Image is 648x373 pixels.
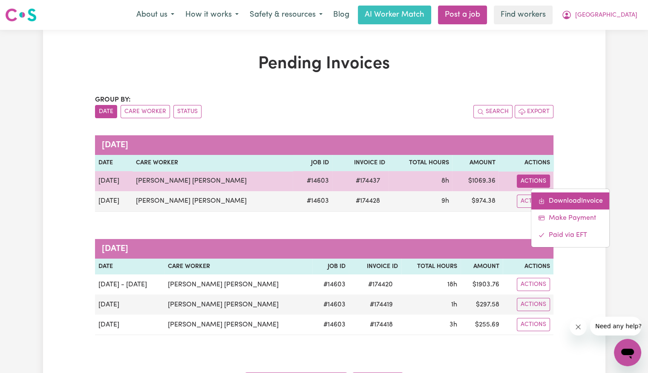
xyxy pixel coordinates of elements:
[95,155,133,171] th: Date
[164,294,312,315] td: [PERSON_NAME] [PERSON_NAME]
[473,105,513,118] button: Search
[164,274,312,294] td: [PERSON_NAME] [PERSON_NAME]
[95,191,133,212] td: [DATE]
[164,315,312,335] td: [PERSON_NAME] [PERSON_NAME]
[451,301,457,308] span: 1 hour
[349,259,401,275] th: Invoice ID
[293,155,332,171] th: Job ID
[494,6,553,24] a: Find workers
[531,209,609,226] a: Make Payment
[614,339,641,366] iframe: Button to launch messaging window
[452,191,498,212] td: $ 974.38
[180,6,244,24] button: How it works
[95,239,553,259] caption: [DATE]
[95,315,165,335] td: [DATE]
[351,196,385,206] span: # 174428
[351,176,385,186] span: # 174437
[95,259,165,275] th: Date
[389,155,452,171] th: Total Hours
[575,11,637,20] span: [GEOGRAPHIC_DATA]
[5,6,52,13] span: Need any help?
[515,105,553,118] button: Export
[531,192,609,209] a: Download invoice #174437
[312,294,349,315] td: # 14603
[447,281,457,288] span: 18 hours
[5,7,37,23] img: Careseekers logo
[438,6,487,24] a: Post a job
[312,259,349,275] th: Job ID
[461,259,503,275] th: Amount
[517,298,550,311] button: Actions
[293,171,332,191] td: # 14603
[570,318,587,335] iframe: Close message
[95,294,165,315] td: [DATE]
[332,155,389,171] th: Invoice ID
[517,278,550,291] button: Actions
[95,171,133,191] td: [DATE]
[293,191,332,212] td: # 14603
[365,300,398,310] span: # 174419
[95,54,553,74] h1: Pending Invoices
[531,226,609,243] a: Mark invoice #174437 as paid via EFT
[498,155,553,171] th: Actions
[312,274,349,294] td: # 14603
[461,274,503,294] td: $ 1903.76
[95,105,117,118] button: sort invoices by date
[503,259,553,275] th: Actions
[244,6,328,24] button: Safety & resources
[132,171,293,191] td: [PERSON_NAME] [PERSON_NAME]
[517,195,550,208] button: Actions
[95,135,553,155] caption: [DATE]
[121,105,170,118] button: sort invoices by care worker
[363,280,398,290] span: # 174420
[312,315,349,335] td: # 14603
[441,178,449,184] span: 8 hours
[164,259,312,275] th: Care Worker
[358,6,431,24] a: AI Worker Match
[531,188,610,247] div: Actions
[328,6,354,24] a: Blog
[452,155,498,171] th: Amount
[461,294,503,315] td: $ 297.58
[461,315,503,335] td: $ 255.69
[132,191,293,212] td: [PERSON_NAME] [PERSON_NAME]
[517,318,550,331] button: Actions
[590,317,641,335] iframe: Message from company
[449,321,457,328] span: 3 hours
[517,175,550,188] button: Actions
[452,171,498,191] td: $ 1069.36
[95,96,131,103] span: Group by:
[131,6,180,24] button: About us
[5,5,37,25] a: Careseekers logo
[95,274,165,294] td: [DATE] - [DATE]
[173,105,202,118] button: sort invoices by paid status
[556,6,643,24] button: My Account
[441,198,449,204] span: 9 hours
[401,259,460,275] th: Total Hours
[365,320,398,330] span: # 174418
[132,155,293,171] th: Care Worker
